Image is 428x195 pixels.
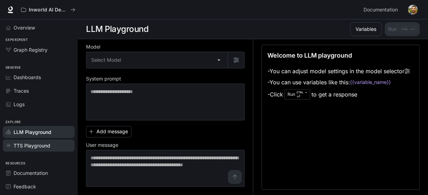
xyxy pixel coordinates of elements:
button: All workspaces [18,3,78,17]
h1: LLM Playground [86,22,148,36]
a: Documentation [3,167,75,179]
span: Graph Registry [14,46,48,53]
li: - You can use variables like this: [267,77,410,88]
p: Inworld AI Demos [29,7,68,13]
a: Traces [3,85,75,97]
p: User message [86,143,118,147]
a: TTS Playground [3,139,75,152]
p: CTRL + [297,90,307,94]
a: Logs [3,98,75,110]
span: Dashboards [14,74,41,81]
div: Select Model [86,52,228,68]
a: Dashboards [3,71,75,83]
code: {{variable_name}} [350,79,391,86]
li: - Click to get a response [267,88,410,101]
img: User avatar [408,5,418,15]
a: LLM Playground [3,126,75,138]
div: Run [284,89,310,100]
a: Documentation [361,3,403,17]
span: Overview [14,24,35,31]
a: Overview [3,22,75,34]
a: Graph Registry [3,44,75,56]
li: - You can adjust model settings in the model selector [267,66,410,77]
span: Logs [14,101,25,108]
span: Traces [14,87,29,94]
span: TTS Playground [14,142,50,149]
button: User avatar [406,3,420,17]
span: Documentation [14,169,48,177]
p: Welcome to LLM playground [267,51,352,60]
button: Variables [350,22,382,36]
p: Model [86,44,100,49]
span: Documentation [363,6,398,14]
a: Feedback [3,180,75,193]
span: Feedback [14,183,36,190]
span: LLM Playground [14,128,51,136]
button: Add message [86,126,131,137]
p: System prompt [86,76,121,81]
p: ⏎ [297,90,307,99]
span: Select Model [91,57,121,63]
